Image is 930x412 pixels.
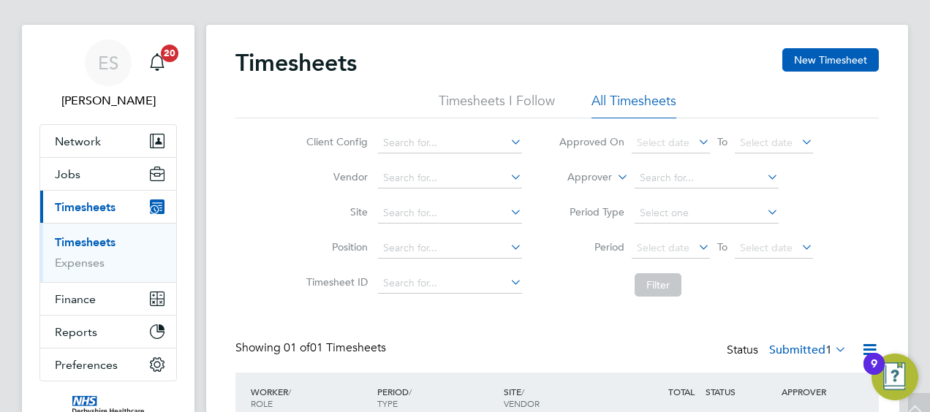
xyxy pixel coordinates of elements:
[377,397,398,409] span: TYPE
[668,386,695,397] span: TOTAL
[378,203,522,224] input: Search for...
[55,292,96,306] span: Finance
[251,397,273,409] span: ROLE
[55,325,97,339] span: Reports
[235,340,389,356] div: Showing
[635,203,779,224] input: Select one
[559,135,624,148] label: Approved On
[302,170,368,183] label: Vendor
[302,135,368,148] label: Client Config
[40,158,176,190] button: Jobs
[55,167,80,181] span: Jobs
[559,240,624,253] label: Period
[740,136,793,149] span: Select date
[284,340,386,355] span: 01 Timesheets
[55,134,101,148] span: Network
[769,343,847,357] label: Submitted
[378,273,522,294] input: Search for...
[702,378,778,405] div: STATUS
[409,386,412,397] span: /
[40,283,176,315] button: Finance
[55,256,105,270] a: Expenses
[871,364,877,383] div: 9
[782,48,879,72] button: New Timesheet
[872,354,918,400] button: Open Resource Center, 9 new notifications
[591,92,676,118] li: All Timesheets
[546,170,612,185] label: Approver
[40,316,176,348] button: Reports
[161,45,178,62] span: 20
[378,133,522,153] input: Search for...
[55,358,118,372] span: Preferences
[39,92,177,110] span: Ellie Sillis
[55,200,116,214] span: Timesheets
[740,241,793,254] span: Select date
[378,168,522,188] input: Search for...
[504,397,540,409] span: VENDOR
[637,241,689,254] span: Select date
[235,48,357,77] h2: Timesheets
[98,53,118,72] span: ES
[778,378,854,405] div: APPROVER
[521,386,524,397] span: /
[635,273,681,297] button: Filter
[439,92,555,118] li: Timesheets I Follow
[635,168,779,188] input: Search for...
[40,125,176,157] button: Network
[713,237,732,256] span: To
[825,343,832,357] span: 1
[288,386,291,397] span: /
[637,136,689,149] span: Select date
[40,223,176,282] div: Timesheets
[55,235,116,249] a: Timesheets
[40,348,176,381] button: Preferences
[378,238,522,259] input: Search for...
[559,205,624,218] label: Period Type
[143,39,172,86] a: 20
[713,132,732,151] span: To
[302,240,368,253] label: Position
[40,191,176,223] button: Timesheets
[39,39,177,110] a: ES[PERSON_NAME]
[284,340,310,355] span: 01 of
[302,275,368,289] label: Timesheet ID
[302,205,368,218] label: Site
[727,340,850,361] div: Status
